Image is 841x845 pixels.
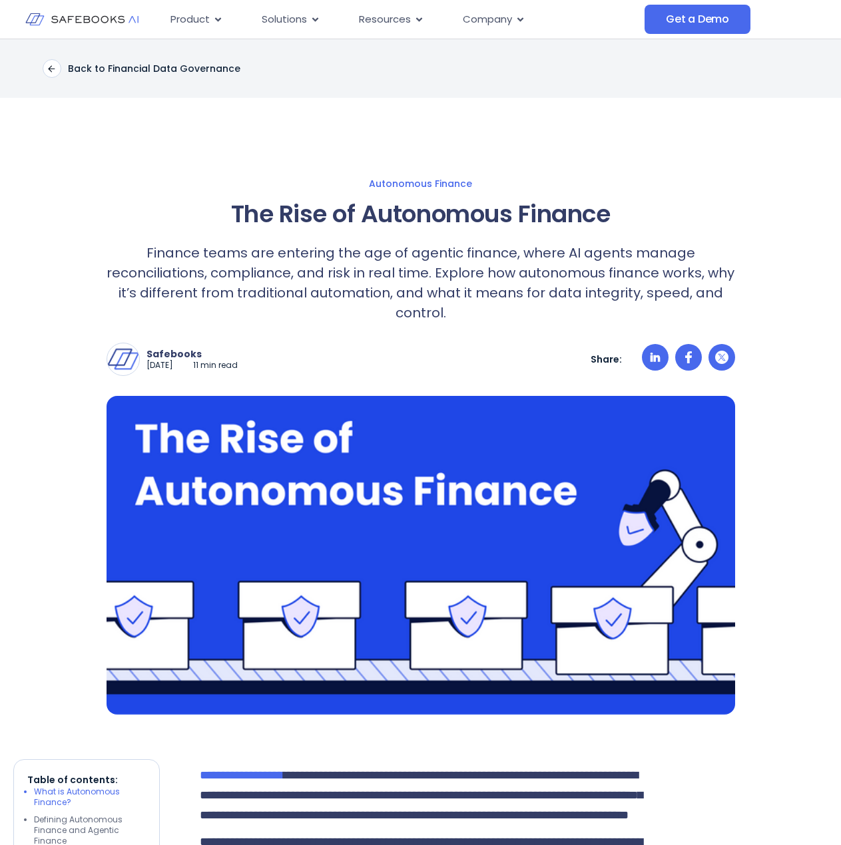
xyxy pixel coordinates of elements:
[170,12,210,27] span: Product
[359,12,411,27] span: Resources
[107,243,735,323] p: Finance teams are entering the age of agentic finance, where AI agents manage reconciliations, co...
[645,5,750,34] a: Get a Demo
[193,360,238,371] p: 11 min read
[107,343,139,375] img: Safebooks
[591,353,622,365] p: Share:
[666,13,729,26] span: Get a Demo
[160,7,645,33] nav: Menu
[160,7,645,33] div: Menu Toggle
[107,196,735,232] h1: The Rise of Autonomous Finance
[27,773,146,786] p: Table of contents:
[146,360,173,371] p: [DATE]
[463,12,512,27] span: Company
[43,59,240,78] a: Back to Financial Data Governance
[13,178,828,190] a: Autonomous Finance
[146,348,238,360] p: Safebooks
[262,12,307,27] span: Solutions
[68,63,240,75] p: Back to Financial Data Governance
[107,396,735,715] img: the rise of autonomus finance
[34,786,146,808] li: What is Autonomous Finance?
